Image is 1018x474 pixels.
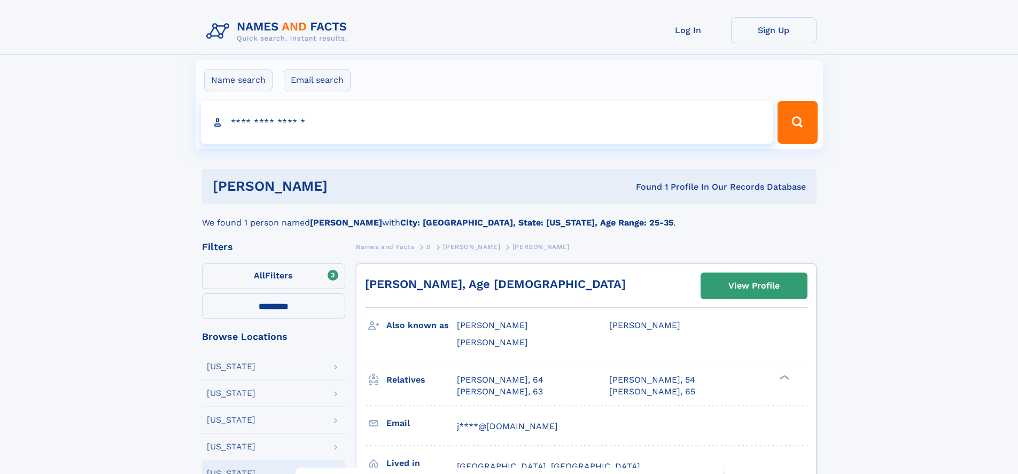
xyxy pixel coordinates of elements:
[609,386,695,398] a: [PERSON_NAME], 65
[512,243,570,251] span: [PERSON_NAME]
[386,454,457,472] h3: Lived in
[457,337,528,347] span: [PERSON_NAME]
[356,240,415,253] a: Names and Facts
[213,180,482,193] h1: [PERSON_NAME]
[386,414,457,432] h3: Email
[457,374,543,386] a: [PERSON_NAME], 64
[386,316,457,335] h3: Also known as
[207,442,255,451] div: [US_STATE]
[457,320,528,330] span: [PERSON_NAME]
[254,270,265,281] span: All
[310,217,382,228] b: [PERSON_NAME]
[202,242,345,252] div: Filters
[207,416,255,424] div: [US_STATE]
[778,101,817,144] button: Search Button
[457,386,543,398] a: [PERSON_NAME], 63
[284,69,351,91] label: Email search
[202,204,817,229] div: We found 1 person named with .
[481,181,806,193] div: Found 1 Profile In Our Records Database
[202,17,356,46] img: Logo Names and Facts
[400,217,673,228] b: City: [GEOGRAPHIC_DATA], State: [US_STATE], Age Range: 25-35
[728,274,780,298] div: View Profile
[365,277,626,291] a: [PERSON_NAME], Age [DEMOGRAPHIC_DATA]
[777,374,790,380] div: ❯
[609,374,695,386] a: [PERSON_NAME], 54
[202,263,345,289] label: Filters
[204,69,273,91] label: Name search
[202,332,345,341] div: Browse Locations
[426,243,431,251] span: S
[609,320,680,330] span: [PERSON_NAME]
[443,243,500,251] span: [PERSON_NAME]
[426,240,431,253] a: S
[207,389,255,398] div: [US_STATE]
[731,17,817,43] a: Sign Up
[207,362,255,371] div: [US_STATE]
[443,240,500,253] a: [PERSON_NAME]
[386,371,457,389] h3: Relatives
[646,17,731,43] a: Log In
[701,273,807,299] a: View Profile
[457,461,640,471] span: [GEOGRAPHIC_DATA], [GEOGRAPHIC_DATA]
[201,101,773,144] input: search input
